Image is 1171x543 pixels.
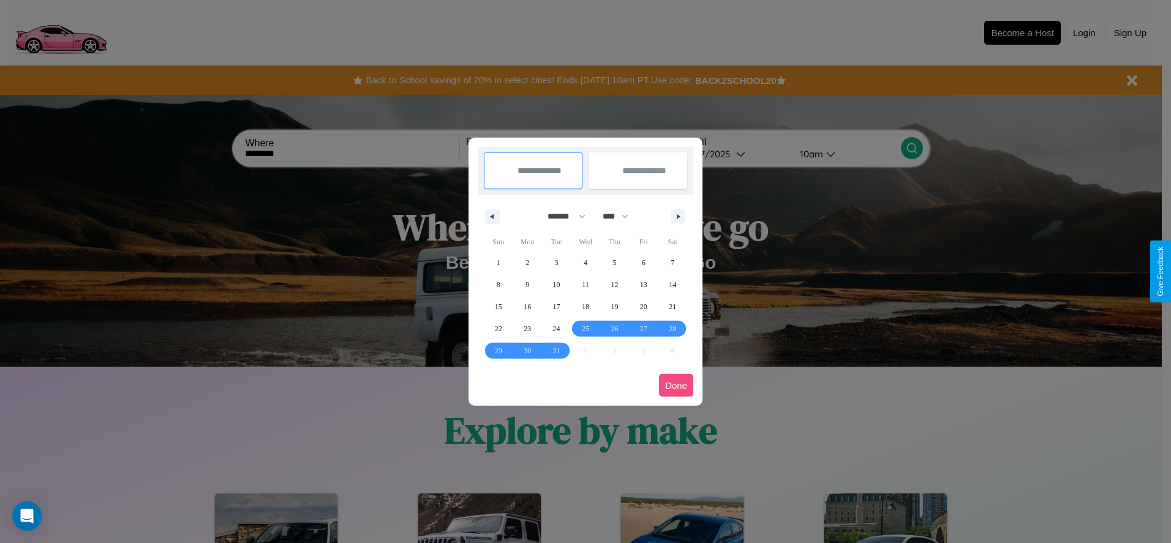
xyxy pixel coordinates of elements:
button: 18 [571,296,600,318]
span: Mon [513,232,541,252]
span: 12 [611,274,618,296]
button: 6 [629,252,658,274]
button: 11 [571,274,600,296]
span: 24 [553,318,560,340]
span: Wed [571,232,600,252]
span: 9 [525,274,529,296]
span: 1 [497,252,500,274]
span: 22 [495,318,502,340]
span: 14 [669,274,676,296]
button: 26 [600,318,629,340]
button: 27 [629,318,658,340]
button: 20 [629,296,658,318]
button: 28 [658,318,687,340]
span: 25 [582,318,589,340]
span: 29 [495,340,502,362]
span: 2 [525,252,529,274]
span: Sun [484,232,513,252]
button: Done [659,374,693,397]
span: 21 [669,296,676,318]
button: 10 [542,274,571,296]
span: Tue [542,232,571,252]
button: 14 [658,274,687,296]
button: 24 [542,318,571,340]
span: 18 [582,296,589,318]
span: 17 [553,296,560,318]
button: 23 [513,318,541,340]
button: 1 [484,252,513,274]
button: 31 [542,340,571,362]
button: 8 [484,274,513,296]
button: 12 [600,274,629,296]
button: 22 [484,318,513,340]
button: 30 [513,340,541,362]
button: 19 [600,296,629,318]
span: 15 [495,296,502,318]
button: 29 [484,340,513,362]
div: Open Intercom Messenger [12,501,42,531]
span: 7 [671,252,674,274]
span: 23 [524,318,531,340]
div: Give Feedback [1156,247,1165,296]
span: 8 [497,274,500,296]
span: Sat [658,232,687,252]
span: 30 [524,340,531,362]
span: 20 [640,296,647,318]
button: 17 [542,296,571,318]
span: 10 [553,274,560,296]
span: 3 [555,252,559,274]
button: 7 [658,252,687,274]
button: 13 [629,274,658,296]
span: 28 [669,318,676,340]
button: 2 [513,252,541,274]
span: 26 [611,318,618,340]
span: 19 [611,296,618,318]
button: 16 [513,296,541,318]
span: 11 [582,274,589,296]
button: 3 [542,252,571,274]
button: 15 [484,296,513,318]
span: 13 [640,274,647,296]
span: 6 [642,252,646,274]
button: 5 [600,252,629,274]
span: Fri [629,232,658,252]
span: 31 [553,340,560,362]
span: Thu [600,232,629,252]
span: 16 [524,296,531,318]
button: 25 [571,318,600,340]
span: 27 [640,318,647,340]
button: 9 [513,274,541,296]
span: 5 [612,252,616,274]
button: 21 [658,296,687,318]
span: 4 [584,252,587,274]
button: 4 [571,252,600,274]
